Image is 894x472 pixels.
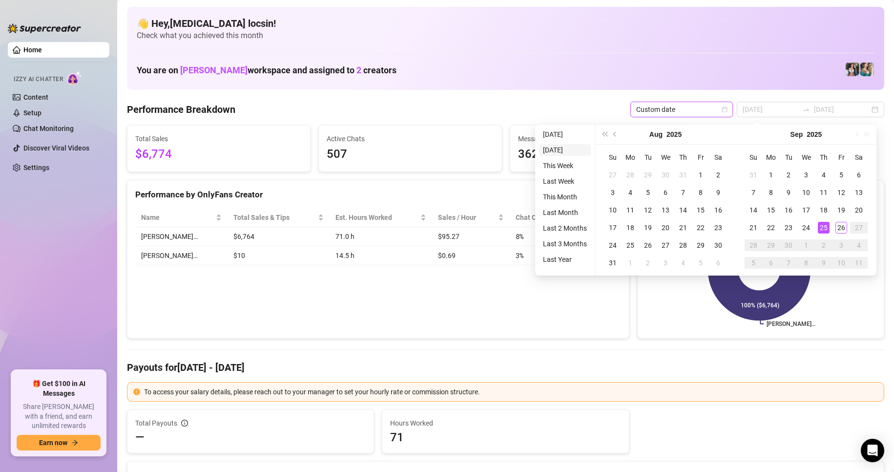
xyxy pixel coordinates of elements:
[516,231,531,242] span: 8 %
[818,204,830,216] div: 18
[624,222,636,234] div: 18
[783,257,794,269] div: 7
[432,208,510,227] th: Sales / Hour
[127,103,235,116] h4: Performance Breakdown
[657,166,674,184] td: 2025-07-30
[516,250,531,261] span: 3 %
[607,239,619,251] div: 24
[639,219,657,236] td: 2025-08-19
[71,439,78,446] span: arrow-right
[607,222,619,234] div: 17
[67,71,82,85] img: AI Chatter
[692,149,709,166] th: Fr
[748,204,759,216] div: 14
[23,125,74,132] a: Chat Monitoring
[783,204,794,216] div: 16
[642,222,654,234] div: 19
[622,149,639,166] th: Mo
[765,187,777,198] div: 8
[622,166,639,184] td: 2025-07-28
[762,254,780,272] td: 2025-10-06
[783,187,794,198] div: 9
[815,201,832,219] td: 2025-09-18
[539,207,591,218] li: Last Month
[607,187,619,198] div: 3
[853,257,865,269] div: 11
[709,166,727,184] td: 2025-08-02
[539,222,591,234] li: Last 2 Months
[228,208,330,227] th: Total Sales & Tips
[743,104,798,115] input: Start date
[762,236,780,254] td: 2025-09-29
[853,222,865,234] div: 27
[677,204,689,216] div: 14
[135,246,228,265] td: [PERSON_NAME]…
[390,418,621,429] span: Hours Worked
[330,227,432,246] td: 71.0 h
[846,63,859,76] img: Katy
[23,46,42,54] a: Home
[695,257,707,269] div: 5
[539,129,591,140] li: [DATE]
[850,201,868,219] td: 2025-09-20
[660,169,671,181] div: 30
[818,222,830,234] div: 25
[783,169,794,181] div: 2
[610,125,621,144] button: Previous month (PageUp)
[141,212,214,223] span: Name
[642,169,654,181] div: 29
[818,257,830,269] div: 9
[800,169,812,181] div: 3
[228,227,330,246] td: $6,764
[692,236,709,254] td: 2025-08-29
[674,166,692,184] td: 2025-07-31
[438,212,496,223] span: Sales / Hour
[127,361,884,374] h4: Payouts for [DATE] - [DATE]
[539,144,591,156] li: [DATE]
[748,222,759,234] div: 21
[660,257,671,269] div: 3
[712,169,724,181] div: 2
[835,187,847,198] div: 12
[712,239,724,251] div: 30
[835,222,847,234] div: 26
[639,201,657,219] td: 2025-08-12
[780,166,797,184] td: 2025-09-02
[850,236,868,254] td: 2025-10-04
[709,149,727,166] th: Sa
[674,184,692,201] td: 2025-08-07
[762,149,780,166] th: Mo
[832,254,850,272] td: 2025-10-10
[674,254,692,272] td: 2025-09-04
[23,164,49,172] a: Settings
[712,204,724,216] div: 16
[39,439,67,447] span: Earn now
[17,402,101,431] span: Share [PERSON_NAME] with a friend, and earn unlimited rewards
[797,184,815,201] td: 2025-09-10
[780,149,797,166] th: Tu
[539,160,591,172] li: This Week
[762,184,780,201] td: 2025-09-08
[639,184,657,201] td: 2025-08-05
[783,222,794,234] div: 23
[622,236,639,254] td: 2025-08-25
[853,187,865,198] div: 13
[709,184,727,201] td: 2025-08-09
[762,219,780,236] td: 2025-09-22
[797,201,815,219] td: 2025-09-17
[674,236,692,254] td: 2025-08-28
[815,149,832,166] th: Th
[745,184,762,201] td: 2025-09-07
[624,204,636,216] div: 11
[677,187,689,198] div: 7
[677,239,689,251] div: 28
[695,222,707,234] div: 22
[767,321,815,327] text: [PERSON_NAME]…
[657,236,674,254] td: 2025-08-27
[815,254,832,272] td: 2025-10-09
[23,109,42,117] a: Setup
[137,65,396,76] h1: You are on workspace and assigned to creators
[599,125,610,144] button: Last year (Control + left)
[802,106,810,113] span: swap-right
[712,222,724,234] div: 23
